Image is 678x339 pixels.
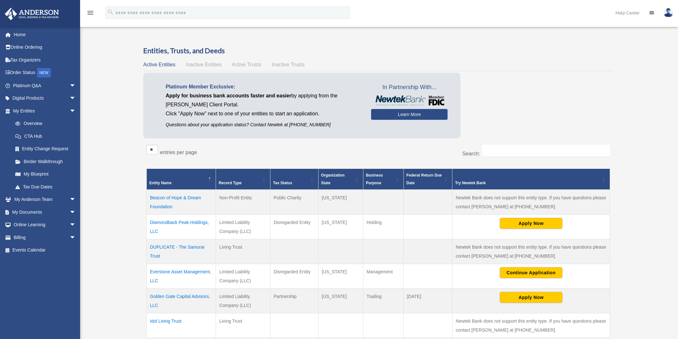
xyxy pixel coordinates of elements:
[452,169,610,190] th: Try Newtek Bank : Activate to sort
[4,28,86,41] a: Home
[216,288,270,313] td: Limited Liability Company (LLC)
[37,68,51,78] div: NEW
[149,181,171,185] span: Entity Name
[318,169,363,190] th: Organization State: Activate to sort
[166,82,361,91] p: Platinum Member Exclusive:
[318,264,363,288] td: [US_STATE]
[500,267,562,278] button: Continue Application
[166,121,361,129] p: Questions about your application status? Contact Newtek at [PHONE_NUMBER]
[87,9,94,17] i: menu
[363,264,403,288] td: Management
[160,150,197,155] label: entries per page
[70,193,82,206] span: arrow_drop_down
[404,169,452,190] th: Federal Return Due Date: Activate to sort
[270,190,318,215] td: Public Charity
[270,169,318,190] th: Tax Status: Activate to sort
[147,288,216,313] td: Golden Gate Capital Advisors, LLC
[452,190,610,215] td: Newtek Bank does not support this entity type. If you have questions please contact [PERSON_NAME]...
[70,92,82,105] span: arrow_drop_down
[3,8,61,20] img: Anderson Advisors Platinum Portal
[216,239,270,264] td: Living Trust
[4,193,86,206] a: My Anderson Teamarrow_drop_down
[147,169,216,190] th: Entity Name: Activate to invert sorting
[4,41,86,54] a: Online Ordering
[107,9,114,16] i: search
[232,62,261,67] span: Active Trusts
[9,130,82,143] a: CTA Hub
[371,109,448,120] a: Learn More
[147,313,216,338] td: Idol Living Trust
[143,62,175,67] span: Active Entities
[452,239,610,264] td: Newtek Bank does not support this entity type. If you have questions please contact [PERSON_NAME]...
[273,181,292,185] span: Tax Status
[455,179,600,187] div: Try Newtek Bank
[374,95,444,106] img: NewtekBankLogoSM.png
[4,219,86,231] a: Online Learningarrow_drop_down
[452,313,610,338] td: Newtek Bank does not support this entity type. If you have questions please contact [PERSON_NAME]...
[147,264,216,288] td: Everstone Asset Management, LLC
[318,214,363,239] td: [US_STATE]
[4,66,86,79] a: Order StatusNEW
[318,288,363,313] td: [US_STATE]
[70,219,82,232] span: arrow_drop_down
[9,155,82,168] a: Binder Walkthrough
[664,8,673,17] img: User Pic
[4,92,86,105] a: Digital Productsarrow_drop_down
[371,82,448,93] span: In Partnership With...
[70,79,82,92] span: arrow_drop_down
[404,288,452,313] td: [DATE]
[70,104,82,118] span: arrow_drop_down
[270,214,318,239] td: Disregarded Entity
[462,151,480,156] label: Search:
[216,313,270,338] td: Living Trust
[4,79,86,92] a: Platinum Q&Aarrow_drop_down
[9,117,79,130] a: Overview
[219,181,242,185] span: Record Type
[147,239,216,264] td: DUPLICATE - The Samurai Trust
[216,264,270,288] td: Limited Liability Company (LLC)
[87,11,94,17] a: menu
[318,190,363,215] td: [US_STATE]
[272,62,305,67] span: Inactive Trusts
[500,292,562,303] button: Apply Now
[4,206,86,219] a: My Documentsarrow_drop_down
[9,143,82,155] a: Entity Change Request
[4,244,86,257] a: Events Calendar
[366,173,383,185] span: Business Purpose
[4,231,86,244] a: Billingarrow_drop_down
[270,264,318,288] td: Disregarded Entity
[500,218,562,229] button: Apply Now
[166,93,291,98] span: Apply for business bank accounts faster and easier
[363,169,403,190] th: Business Purpose: Activate to sort
[270,288,318,313] td: Partnership
[143,46,613,56] h3: Entities, Trusts, and Deeds
[70,206,82,219] span: arrow_drop_down
[186,62,222,67] span: Inactive Entities
[216,214,270,239] td: Limited Liability Company (LLC)
[406,173,442,185] span: Federal Return Due Date
[363,288,403,313] td: Trading
[4,54,86,66] a: Tax Organizers
[216,169,270,190] th: Record Type: Activate to sort
[9,180,82,193] a: Tax Due Dates
[363,214,403,239] td: Holding
[4,104,82,117] a: My Entitiesarrow_drop_down
[147,214,216,239] td: Diamondback Peak Holdings, LLC
[166,109,361,118] p: Click "Apply Now" next to one of your entities to start an application.
[147,190,216,215] td: Beacon of Hope & Dream Foundation
[321,173,344,185] span: Organization State
[9,168,82,181] a: My Blueprint
[216,190,270,215] td: Non-Profit Entity
[166,91,361,109] p: by applying from the [PERSON_NAME] Client Portal.
[70,231,82,244] span: arrow_drop_down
